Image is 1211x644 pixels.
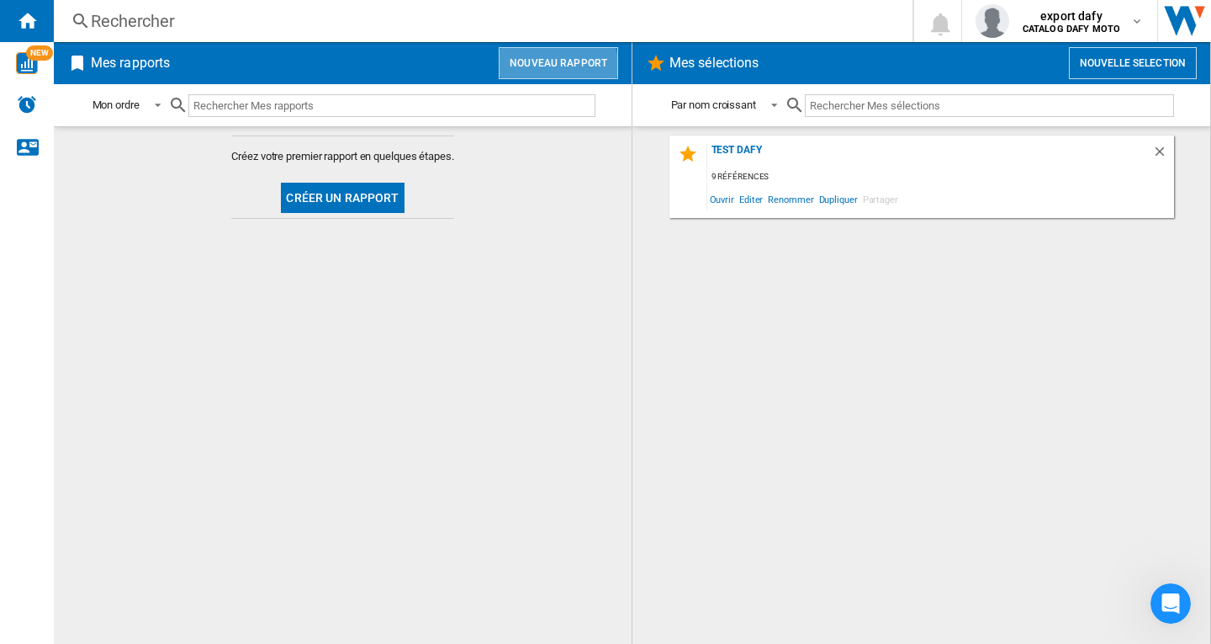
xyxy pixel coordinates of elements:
div: Supprimer [1152,144,1174,167]
span: Renommer [765,188,816,210]
span: Ouvrir [707,188,737,210]
span: Créez votre premier rapport en quelques étapes. [231,149,453,164]
div: Par nom croissant [671,98,756,111]
h2: Mes rapports [87,47,173,79]
div: Mon ordre [93,98,140,111]
button: Créer un rapport [281,183,404,213]
b: CATALOG DAFY MOTO [1023,24,1120,35]
span: Partager [860,188,901,210]
div: 9 références [707,167,1174,188]
img: wise-card.svg [16,52,38,74]
div: test Dafy [707,144,1152,167]
span: Editer [737,188,765,210]
img: profile.jpg [976,4,1009,38]
input: Rechercher Mes rapports [188,94,595,117]
button: Nouveau rapport [499,47,618,79]
iframe: Intercom live chat [1150,583,1191,624]
div: Rechercher [91,9,869,33]
span: export dafy [1023,8,1120,24]
span: NEW [26,45,53,61]
h2: Mes sélections [666,47,762,79]
input: Rechercher Mes sélections [805,94,1174,117]
span: Dupliquer [817,188,860,210]
img: alerts-logo.svg [17,94,37,114]
button: Nouvelle selection [1069,47,1197,79]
